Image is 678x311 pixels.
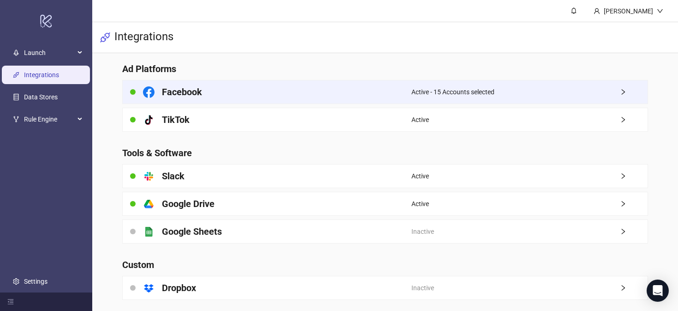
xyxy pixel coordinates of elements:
a: DropboxInactiveright [122,276,648,300]
span: Rule Engine [24,110,75,128]
span: right [620,173,648,179]
span: Inactive [411,283,434,293]
span: fork [13,116,19,122]
a: TikTokActiveright [122,108,648,132]
span: right [620,285,648,291]
span: Active [411,171,429,181]
span: right [620,228,648,235]
h4: Dropbox [162,281,196,294]
h4: Custom [122,258,648,271]
a: Data Stores [24,93,58,101]
span: api [100,32,111,43]
h4: Slack [162,170,184,183]
h4: Ad Platforms [122,62,648,75]
div: [PERSON_NAME] [600,6,657,16]
h4: Google Sheets [162,225,222,238]
span: Launch [24,43,75,62]
h4: Facebook [162,85,202,98]
h4: TikTok [162,113,190,126]
a: Google SheetsInactiveright [122,220,648,244]
span: right [620,89,648,95]
h4: Tools & Software [122,146,648,159]
span: Active [411,115,429,125]
span: menu-fold [7,299,14,305]
span: right [620,116,648,123]
a: FacebookActive - 15 Accounts selectedright [122,80,648,104]
span: bell [571,7,577,14]
span: Active - 15 Accounts selected [411,87,494,97]
span: user [594,8,600,14]
span: Inactive [411,226,434,237]
div: Open Intercom Messenger [647,280,669,302]
a: Integrations [24,71,59,79]
h3: Integrations [114,30,173,45]
span: Active [411,199,429,209]
a: Settings [24,278,48,285]
span: down [657,8,663,14]
a: Google DriveActiveright [122,192,648,216]
a: SlackActiveright [122,164,648,188]
span: right [620,201,648,207]
h4: Google Drive [162,197,214,210]
span: rocket [13,49,19,56]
